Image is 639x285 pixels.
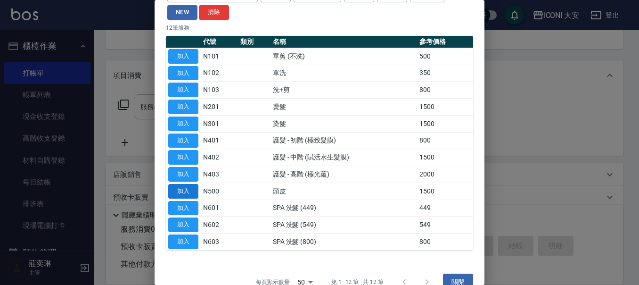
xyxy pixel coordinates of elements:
td: 染髮 [270,115,417,132]
td: 洗+剪 [270,82,417,99]
td: 單洗 [270,65,417,82]
td: N101 [201,48,238,65]
td: SPA 洗髮 (549) [270,217,417,234]
td: N401 [201,132,238,149]
button: NEW [167,5,197,20]
td: N602 [201,217,238,234]
th: 名稱 [270,36,417,48]
td: 800 [417,234,473,251]
th: 類別 [238,36,270,48]
button: 加入 [168,83,198,97]
th: 代號 [201,36,238,48]
button: 加入 [168,201,198,216]
td: 1500 [417,149,473,166]
button: 加入 [168,100,198,114]
button: 加入 [168,66,198,81]
td: 2000 [417,166,473,183]
button: 加入 [168,218,198,232]
td: 燙髮 [270,99,417,116]
td: N603 [201,234,238,251]
button: 加入 [168,150,198,165]
td: 449 [417,200,473,217]
td: 350 [417,65,473,82]
td: 護髮 - 中階 (賦活水生髮膜) [270,149,417,166]
td: 500 [417,48,473,65]
td: N402 [201,149,238,166]
td: N103 [201,82,238,99]
th: 參考價格 [417,36,473,48]
td: SPA 洗髮 (800) [270,234,417,251]
td: 單剪 (不洗) [270,48,417,65]
button: 加入 [168,134,198,148]
td: 頭皮 [270,183,417,200]
td: 800 [417,132,473,149]
button: 加入 [168,235,198,249]
td: 549 [417,217,473,234]
td: 1500 [417,183,473,200]
button: 加入 [168,49,198,64]
td: N403 [201,166,238,183]
td: SPA 洗髮 (449) [270,200,417,217]
td: N601 [201,200,238,217]
button: 清除 [199,5,229,20]
p: 12 筆服務 [166,24,473,32]
td: 1500 [417,99,473,116]
button: 加入 [168,184,198,199]
td: 護髮 - 高階 (極光蘊) [270,166,417,183]
td: 1500 [417,115,473,132]
td: 護髮 - 初階 (極致髮膜) [270,132,417,149]
button: 加入 [168,117,198,131]
td: N102 [201,65,238,82]
td: N201 [201,99,238,116]
td: 800 [417,82,473,99]
button: 加入 [168,167,198,182]
td: N301 [201,115,238,132]
td: N500 [201,183,238,200]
